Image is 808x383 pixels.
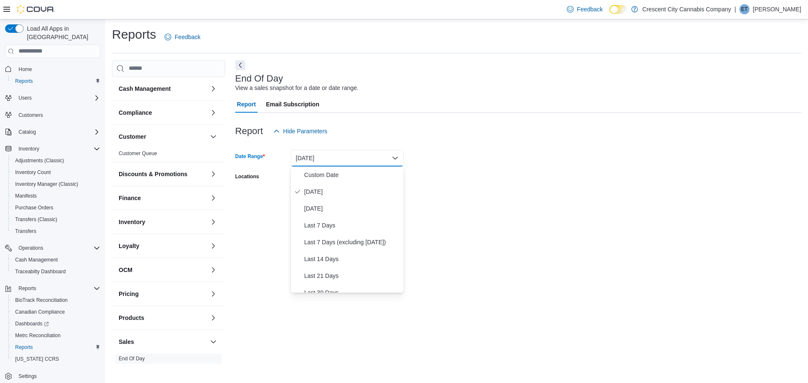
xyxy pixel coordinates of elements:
[15,309,65,315] span: Canadian Compliance
[19,145,39,152] span: Inventory
[119,132,146,141] h3: Customer
[208,289,218,299] button: Pricing
[15,283,100,293] span: Reports
[15,110,100,120] span: Customers
[19,95,32,101] span: Users
[119,338,134,346] h3: Sales
[291,166,404,293] div: Select listbox
[12,307,68,317] a: Canadian Compliance
[15,193,37,199] span: Manifests
[12,203,57,213] a: Purchase Orders
[119,108,152,117] h3: Compliance
[119,150,157,157] span: Customer Queue
[15,228,36,235] span: Transfers
[8,341,104,353] button: Reports
[8,306,104,318] button: Canadian Compliance
[119,266,133,274] h3: OCM
[12,76,100,86] span: Reports
[15,157,64,164] span: Adjustments (Classic)
[15,356,59,362] span: [US_STATE] CCRS
[119,85,171,93] h3: Cash Management
[2,126,104,138] button: Catalog
[15,127,39,137] button: Catalog
[8,318,104,330] a: Dashboards
[12,76,36,86] a: Reports
[161,29,204,45] a: Feedback
[15,344,33,351] span: Reports
[119,242,207,250] button: Loyalty
[2,92,104,104] button: Users
[8,330,104,341] button: Metrc Reconciliation
[304,254,400,264] span: Last 14 Days
[119,151,157,156] a: Customer Queue
[112,148,225,162] div: Customer
[8,155,104,166] button: Adjustments (Classic)
[119,266,207,274] button: OCM
[235,74,283,84] h3: End Of Day
[208,108,218,118] button: Compliance
[12,354,62,364] a: [US_STATE] CCRS
[8,214,104,225] button: Transfers (Classic)
[563,1,606,18] a: Feedback
[304,288,400,298] span: Last 30 Days
[235,60,245,70] button: Next
[12,226,40,236] a: Transfers
[12,179,82,189] a: Inventory Manager (Classic)
[12,307,100,317] span: Canadian Compliance
[12,354,100,364] span: Washington CCRS
[8,202,104,214] button: Purchase Orders
[2,370,104,382] button: Settings
[642,4,731,14] p: Crescent City Cannabis Company
[15,110,46,120] a: Customers
[12,191,40,201] a: Manifests
[119,338,207,346] button: Sales
[12,267,69,277] a: Traceabilty Dashboard
[12,156,67,166] a: Adjustments (Classic)
[235,173,259,180] label: Locations
[2,63,104,75] button: Home
[208,217,218,227] button: Inventory
[119,356,145,362] a: End Of Day
[119,194,207,202] button: Finance
[12,295,100,305] span: BioTrack Reconciliation
[304,170,400,180] span: Custom Date
[208,337,218,347] button: Sales
[208,84,218,94] button: Cash Management
[304,187,400,197] span: [DATE]
[12,167,54,177] a: Inventory Count
[8,75,104,87] button: Reports
[12,319,100,329] span: Dashboards
[15,204,53,211] span: Purchase Orders
[24,24,100,41] span: Load All Apps in [GEOGRAPHIC_DATA]
[12,167,100,177] span: Inventory Count
[577,5,603,13] span: Feedback
[15,268,66,275] span: Traceabilty Dashboard
[12,214,100,225] span: Transfers (Classic)
[119,194,141,202] h3: Finance
[12,226,100,236] span: Transfers
[119,108,207,117] button: Compliance
[270,123,331,140] button: Hide Parameters
[15,243,100,253] span: Operations
[15,78,33,85] span: Reports
[12,342,36,352] a: Reports
[2,109,104,121] button: Customers
[15,64,35,74] a: Home
[753,4,801,14] p: [PERSON_NAME]
[15,127,100,137] span: Catalog
[12,342,100,352] span: Reports
[237,96,256,113] span: Report
[15,181,78,188] span: Inventory Manager (Classic)
[8,254,104,266] button: Cash Management
[15,243,47,253] button: Operations
[15,283,40,293] button: Reports
[235,84,359,92] div: View a sales snapshot for a date or date range.
[208,193,218,203] button: Finance
[15,332,61,339] span: Metrc Reconciliation
[235,153,265,160] label: Date Range
[2,283,104,294] button: Reports
[208,169,218,179] button: Discounts & Promotions
[15,169,51,176] span: Inventory Count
